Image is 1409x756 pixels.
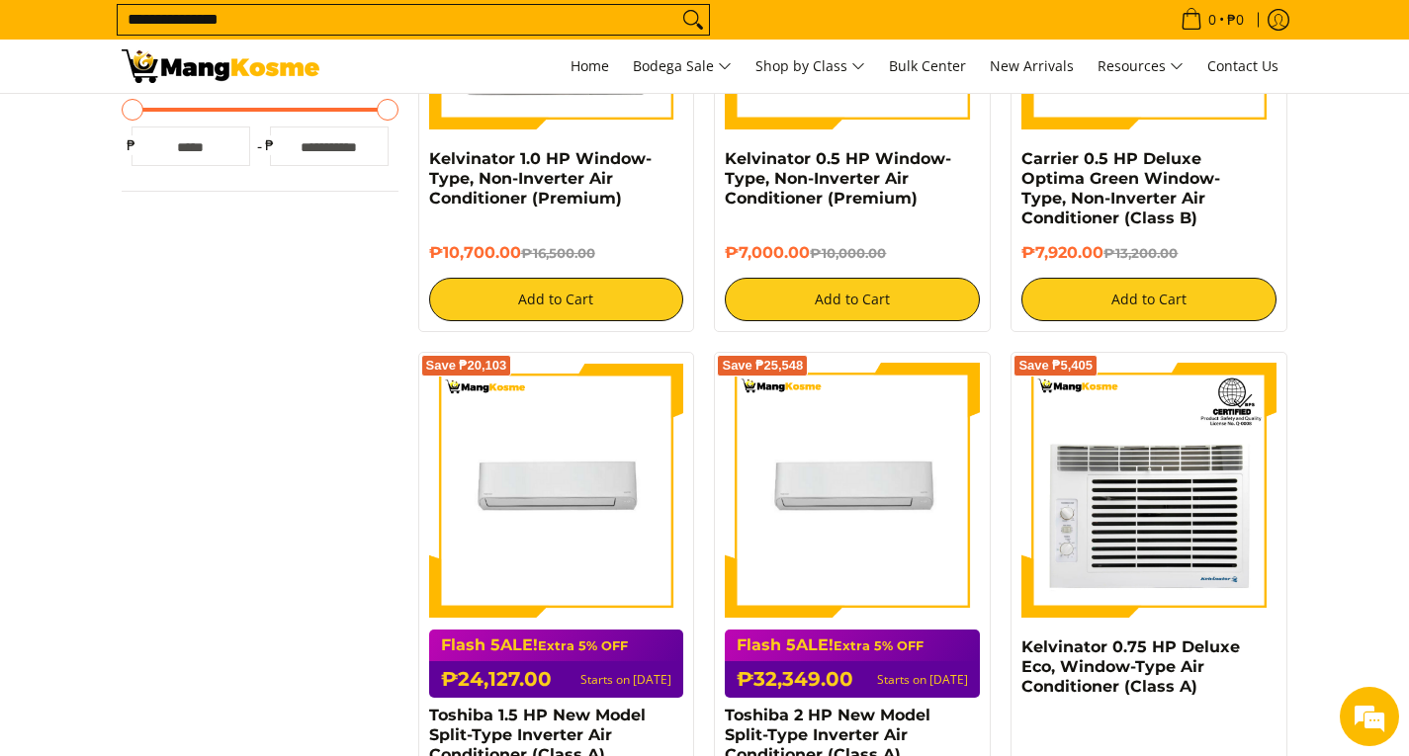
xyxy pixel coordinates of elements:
[122,135,141,155] span: ₱
[725,243,980,263] h6: ₱7,000.00
[1088,40,1193,93] a: Resources
[429,363,684,618] img: Toshiba 1.5 HP New Model Split-Type Inverter Air Conditioner (Class A)
[1021,363,1277,618] img: Kelvinator 0.75 HP Deluxe Eco, Window-Type Air Conditioner (Class A)
[677,5,709,35] button: Search
[426,360,507,372] span: Save ₱20,103
[561,40,619,93] a: Home
[1103,245,1178,261] del: ₱13,200.00
[889,56,966,75] span: Bulk Center
[429,278,684,321] button: Add to Cart
[1018,360,1093,372] span: Save ₱5,405
[746,40,875,93] a: Shop by Class
[260,135,280,155] span: ₱
[429,243,684,263] h6: ₱10,700.00
[879,40,976,93] a: Bulk Center
[1098,54,1184,79] span: Resources
[1021,278,1277,321] button: Add to Cart
[725,278,980,321] button: Add to Cart
[339,40,1288,93] nav: Main Menu
[810,245,886,261] del: ₱10,000.00
[122,49,319,83] img: Search: 55 results found for &quot;inverter aircon&quot; | Mang Kosme
[1207,56,1278,75] span: Contact Us
[1205,13,1219,27] span: 0
[755,54,865,79] span: Shop by Class
[722,360,803,372] span: Save ₱25,548
[521,245,595,261] del: ₱16,500.00
[1021,243,1277,263] h6: ₱7,920.00
[633,54,732,79] span: Bodega Sale
[571,56,609,75] span: Home
[980,40,1084,93] a: New Arrivals
[1224,13,1247,27] span: ₱0
[990,56,1074,75] span: New Arrivals
[725,149,951,208] a: Kelvinator 0.5 HP Window-Type, Non-Inverter Air Conditioner (Premium)
[623,40,742,93] a: Bodega Sale
[1021,637,1240,696] a: Kelvinator 0.75 HP Deluxe Eco, Window-Type Air Conditioner (Class A)
[1175,9,1250,31] span: •
[429,149,652,208] a: Kelvinator 1.0 HP Window-Type, Non-Inverter Air Conditioner (Premium)
[725,363,980,618] img: Toshiba 2 HP New Model Split-Type Inverter Air Conditioner (Class A)
[1021,149,1220,227] a: Carrier 0.5 HP Deluxe Optima Green Window-Type, Non-Inverter Air Conditioner (Class B)
[1197,40,1288,93] a: Contact Us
